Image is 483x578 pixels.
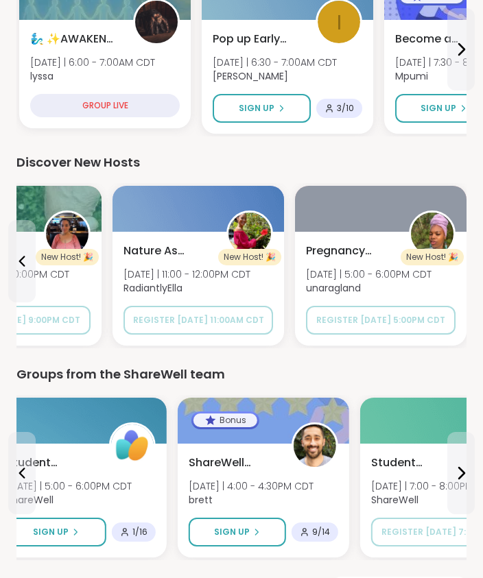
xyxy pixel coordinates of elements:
[135,1,178,43] img: lyssa
[239,102,274,115] span: Sign Up
[16,153,467,172] div: Discover New Hosts
[213,69,288,83] b: [PERSON_NAME]
[6,493,54,507] b: ShareWell
[371,455,459,471] span: Student Session: Finding Connection in College
[395,31,483,47] span: Become a ShareWell Host (info session)
[132,527,148,538] span: 1 / 16
[123,281,182,295] b: RadiantlyElla
[189,455,276,471] span: ShareWell Website Feedback Session
[213,31,301,47] span: Pop up Early Body Doubling!
[395,69,428,83] b: Mpumi
[306,281,361,295] b: unaragland
[294,424,336,467] img: brett
[30,69,54,83] b: lyssa
[213,56,337,69] span: [DATE] | 6:30 - 7:00AM CDT
[16,365,467,384] div: Groups from the ShareWell team
[123,267,250,281] span: [DATE] | 11:00 - 12:00PM CDT
[6,518,106,546] button: Sign Up
[6,479,132,493] span: [DATE] | 5:00 - 6:00PM CDT
[316,314,445,326] span: Register [DATE] 5:00PM CDT
[401,249,464,265] div: New Host! 🎉
[214,526,250,538] span: Sign Up
[193,413,257,427] div: Bonus
[46,213,89,255] img: Msyavi
[189,479,314,493] span: [DATE] | 4:00 - 4:30PM CDT
[30,56,155,69] span: [DATE] | 6:00 - 7:00AM CDT
[337,6,342,38] span: I
[189,493,213,507] b: brett
[123,306,273,335] button: Register [DATE] 11:00AM CDT
[371,493,419,507] b: ShareWell
[36,249,99,265] div: New Host! 🎉
[30,31,118,47] span: 🧞‍♂️ ✨AWAKEN WITH BEAUTIFUL SOULS 🧜‍♀️
[306,243,394,259] span: Pregnancy After A Loss
[411,213,453,255] img: unaragland
[6,455,94,471] span: Student Session: Study Buddies- Stay on Track
[189,518,286,546] button: Sign Up
[306,267,432,281] span: [DATE] | 5:00 - 6:00PM CDT
[30,94,180,117] div: GROUP LIVE
[213,94,311,123] button: Sign Up
[111,424,154,467] img: ShareWell
[133,314,264,326] span: Register [DATE] 11:00AM CDT
[306,306,456,335] button: Register [DATE] 5:00PM CDT
[421,102,456,115] span: Sign Up
[123,243,211,259] span: Nature As Medicine
[312,527,330,538] span: 9 / 14
[33,526,69,538] span: Sign Up
[228,213,271,255] img: RadiantlyElla
[218,249,281,265] div: New Host! 🎉
[337,103,354,114] span: 3 / 10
